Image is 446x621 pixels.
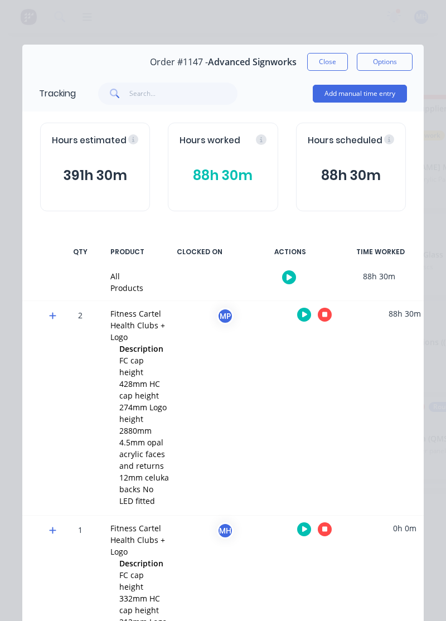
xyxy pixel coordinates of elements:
span: Hours estimated [52,134,127,147]
button: 391h 30m [52,165,138,186]
span: FC cap height 428mm HC cap height 274mm Logo height 2880mm 4.5mm opal acrylic faces and returns 1... [119,355,169,506]
button: Options [357,53,413,71]
div: Tracking [39,87,76,100]
div: ACTIONS [248,240,332,264]
div: Fitness Cartel Health Clubs + Logo [110,308,169,343]
div: Fitness Cartel Health Clubs + Logo [110,522,169,557]
div: QTY [64,240,97,264]
button: 88h 30m [308,165,394,186]
span: Description [119,343,163,355]
button: 88h 30m [180,165,266,186]
span: Description [119,557,163,569]
span: Advanced Signworks [208,57,297,67]
button: Close [307,53,348,71]
div: CLOCKED ON [158,240,241,264]
div: All Products [110,270,143,294]
div: MP [217,308,234,324]
div: 2 [64,303,97,515]
div: 88h 30m [337,264,421,289]
div: PRODUCT [104,240,151,264]
span: Hours scheduled [308,134,382,147]
button: Add manual time entry [313,85,407,103]
input: Search... [129,83,238,105]
div: TIME WORKED [338,240,422,264]
div: MH [217,522,234,539]
span: Order #1147 - [150,57,208,67]
span: Hours worked [180,134,240,147]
